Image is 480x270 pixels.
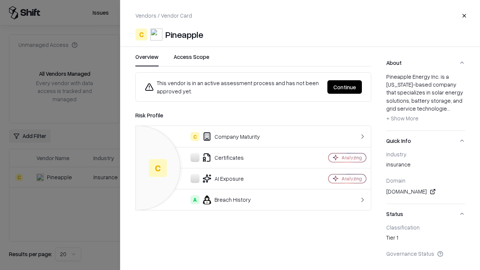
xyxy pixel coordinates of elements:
div: C [190,132,199,141]
button: Access Scope [174,53,209,66]
div: Breach History [142,195,302,204]
span: + Show More [386,115,418,121]
div: Domain [386,177,465,184]
button: Status [386,204,465,224]
div: Company Maturity [142,132,302,141]
div: Industry [386,151,465,157]
div: Quick Info [386,151,465,204]
div: Pineapple [165,28,203,40]
span: ... [447,105,450,112]
div: A [190,195,199,204]
div: This vendor is in an active assessment process and has not been approved yet. [145,79,321,95]
div: insurance [386,160,465,171]
div: Risk Profile [135,111,371,120]
div: Pineapple Energy Inc. is a [US_STATE]-based company that specializes in solar energy solutions, b... [386,73,465,124]
div: AI Exposure [142,174,302,183]
img: Pineapple [150,28,162,40]
div: C [149,159,167,177]
button: Quick Info [386,131,465,151]
button: Continue [327,80,362,94]
button: About [386,53,465,73]
div: C [135,28,147,40]
button: Overview [135,53,159,66]
div: Governance Status [386,250,465,257]
div: Certificates [142,153,302,162]
div: Tier 1 [386,234,465,244]
div: Classification [386,224,465,231]
button: + Show More [386,112,418,124]
div: Analyzing [342,175,362,182]
div: [DOMAIN_NAME] [386,187,465,196]
div: Analyzing [342,154,362,161]
div: About [386,73,465,130]
p: Vendors / Vendor Card [135,12,192,19]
